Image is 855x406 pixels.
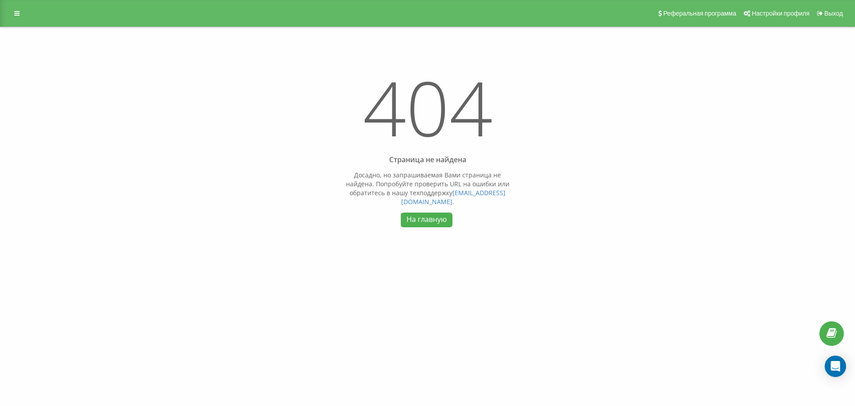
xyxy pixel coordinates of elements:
a: На главную [401,213,452,227]
span: Реферальная программа [663,10,736,17]
div: Open Intercom Messenger [825,356,846,377]
a: [EMAIL_ADDRESS][DOMAIN_NAME] [401,189,506,206]
h1: 404 [345,58,510,164]
span: Выход [824,10,843,17]
span: Настройки профиля [752,10,810,17]
p: Досадно, но запрашиваемая Вами страница не найдена. Попробуйте проверить URL на ошибки или обрати... [345,171,510,206]
div: Страница не найдена [345,156,510,164]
